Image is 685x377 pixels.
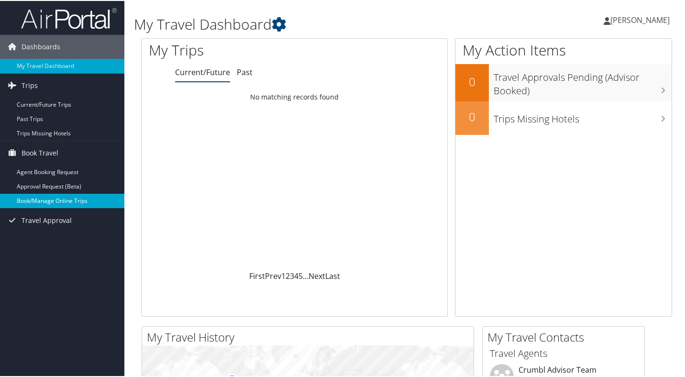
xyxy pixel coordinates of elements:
a: 3 [290,270,294,280]
h1: My Action Items [455,39,672,59]
a: 2 [286,270,290,280]
h3: Trips Missing Hotels [494,107,672,125]
a: 0Travel Approvals Pending (Advisor Booked) [455,63,672,100]
h3: Travel Agents [490,346,637,359]
td: No matching records found [142,88,447,105]
span: [PERSON_NAME] [610,14,670,24]
a: [PERSON_NAME] [604,5,679,33]
a: 4 [294,270,298,280]
h1: My Travel Dashboard [134,13,497,33]
a: Last [325,270,340,280]
img: airportal-logo.png [21,6,117,29]
h2: 0 [455,73,489,89]
a: Past [237,66,253,77]
a: Prev [265,270,281,280]
span: Travel Approval [22,208,72,232]
span: Book Travel [22,140,58,164]
h2: My Travel Contacts [487,328,644,344]
a: Current/Future [175,66,230,77]
a: 5 [298,270,303,280]
h1: My Trips [149,39,313,59]
h3: Travel Approvals Pending (Advisor Booked) [494,65,672,97]
a: 1 [281,270,286,280]
h2: 0 [455,108,489,124]
a: 0Trips Missing Hotels [455,100,672,134]
span: Trips [22,73,38,97]
span: … [303,270,309,280]
a: Next [309,270,325,280]
h2: My Travel History [147,328,474,344]
span: Dashboards [22,34,60,58]
a: First [249,270,265,280]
